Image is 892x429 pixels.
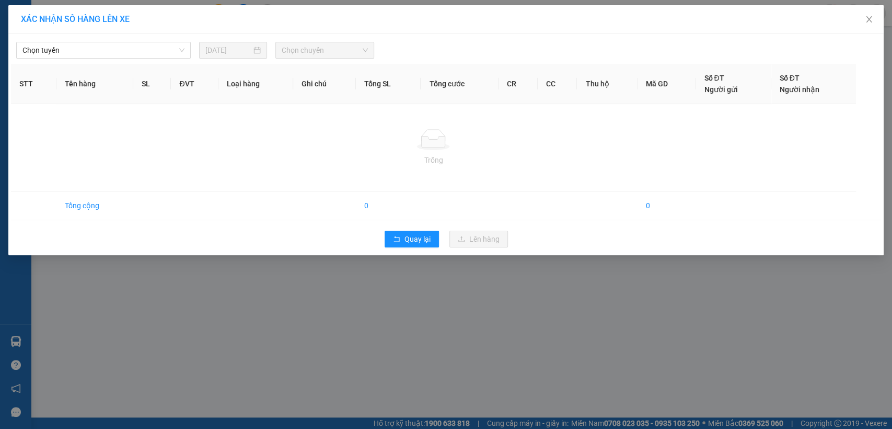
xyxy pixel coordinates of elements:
span: rollback [393,235,400,244]
th: ĐVT [171,64,218,104]
span: Số ĐT [780,74,800,82]
span: Quay lại [404,233,431,245]
th: Loại hàng [218,64,293,104]
div: Trống [19,154,848,166]
span: 63TQT1108250043 [98,70,177,81]
th: STT [11,64,56,104]
button: Close [854,5,884,35]
td: 0 [356,191,421,220]
button: rollbackQuay lại [385,231,439,247]
span: Chọn tuyến [22,42,184,58]
span: Người nhận [780,85,819,94]
th: Thu hộ [577,64,638,104]
th: CR [499,64,538,104]
span: Người gửi [704,85,737,94]
img: logo [4,37,6,91]
th: Ghi chú [293,64,356,104]
span: Chuyển phát nhanh: [GEOGRAPHIC_DATA] - [GEOGRAPHIC_DATA] [7,45,97,82]
th: Tên hàng [56,64,133,104]
th: Mã GD [638,64,696,104]
td: 0 [638,191,696,220]
th: CC [538,64,577,104]
strong: CÔNG TY TNHH DỊCH VỤ DU LỊCH THỜI ĐẠI [9,8,94,42]
span: Số ĐT [704,74,724,82]
button: uploadLên hàng [449,231,508,247]
input: 11/08/2025 [205,44,251,56]
th: Tổng cước [421,64,499,104]
span: Chọn chuyến [282,42,367,58]
th: SL [133,64,171,104]
span: close [865,15,873,24]
span: XÁC NHẬN SỐ HÀNG LÊN XE [21,14,130,24]
th: Tổng SL [356,64,421,104]
td: Tổng cộng [56,191,133,220]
